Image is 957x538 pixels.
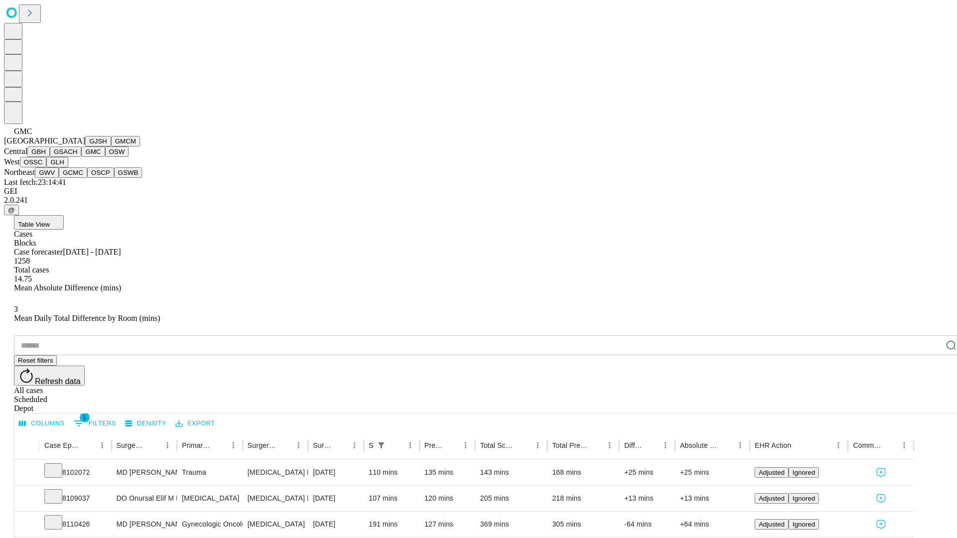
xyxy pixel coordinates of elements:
button: GSWB [114,167,143,178]
div: 218 mins [552,486,615,511]
button: Adjusted [755,467,789,478]
button: GJSH [85,136,111,146]
div: +25 mins [624,460,670,485]
div: Difference [624,441,643,449]
button: Menu [531,438,545,452]
button: Ignored [789,467,819,478]
div: [DATE] [313,460,359,485]
span: Ignored [793,495,815,502]
div: Surgery Name [248,441,277,449]
span: [GEOGRAPHIC_DATA] [4,136,85,145]
button: Sort [278,438,292,452]
div: 135 mins [425,460,471,485]
div: 127 mins [425,512,471,537]
div: 8110426 [44,512,107,537]
button: Table View [14,215,64,230]
div: -64 mins [624,512,670,537]
button: Expand [19,464,34,482]
span: Table View [18,221,50,228]
button: OSCP [87,167,114,178]
button: Adjusted [755,493,789,504]
button: Sort [589,438,603,452]
button: Sort [517,438,531,452]
button: Menu [831,438,845,452]
span: West [4,157,20,166]
button: GBH [27,146,50,157]
div: Predicted In Room Duration [425,441,444,449]
div: 305 mins [552,512,615,537]
div: +13 mins [680,486,745,511]
div: DO Onursal Elif M Do [117,486,172,511]
button: Menu [347,438,361,452]
button: @ [4,205,19,215]
div: [DATE] [313,512,359,537]
button: Density [123,416,169,431]
div: Total Predicted Duration [552,441,588,449]
span: 1 [80,412,90,422]
div: Scheduled In Room Duration [369,441,373,449]
button: Sort [883,438,897,452]
button: Refresh data [14,366,85,386]
div: 107 mins [369,486,415,511]
div: [MEDICAL_DATA] DIAGNOSTIC [248,486,303,511]
span: Mean Absolute Difference (mins) [14,283,121,292]
div: Comments [853,441,882,449]
span: Adjusted [759,495,785,502]
div: 369 mins [480,512,542,537]
span: Last fetch: 23:14:41 [4,178,66,186]
button: Sort [445,438,459,452]
button: Sort [147,438,160,452]
div: Gynecologic Oncology [182,512,237,537]
div: 205 mins [480,486,542,511]
button: GWV [35,167,59,178]
span: Reset filters [18,357,53,364]
div: 8109037 [44,486,107,511]
button: Menu [226,438,240,452]
div: Trauma [182,460,237,485]
div: Surgeon Name [117,441,146,449]
span: [DATE] - [DATE] [63,248,121,256]
div: [MEDICAL_DATA] DIAGNOSTIC [248,460,303,485]
div: Surgery Date [313,441,332,449]
div: Case Epic Id [44,441,80,449]
button: Sort [212,438,226,452]
div: 191 mins [369,512,415,537]
button: Menu [658,438,672,452]
div: 143 mins [480,460,542,485]
button: Adjusted [755,519,789,530]
span: Refresh data [35,377,81,386]
button: Sort [644,438,658,452]
span: Ignored [793,469,815,476]
div: +13 mins [624,486,670,511]
button: Show filters [71,415,119,431]
button: Select columns [16,416,67,431]
span: Ignored [793,521,815,528]
div: +64 mins [680,512,745,537]
span: GMC [14,127,32,135]
button: Expand [19,490,34,508]
span: Case forecaster [14,248,63,256]
span: 1258 [14,257,30,265]
div: MD [PERSON_NAME] [PERSON_NAME] Md [117,460,172,485]
div: Primary Service [182,441,211,449]
div: 120 mins [425,486,471,511]
button: GMC [81,146,105,157]
button: Sort [792,438,806,452]
button: Menu [160,438,174,452]
span: Mean Daily Total Difference by Room (mins) [14,314,160,322]
button: GCMC [59,167,87,178]
button: Ignored [789,493,819,504]
button: GLH [46,157,68,167]
div: +25 mins [680,460,745,485]
div: 168 mins [552,460,615,485]
div: 8102072 [44,460,107,485]
button: Menu [603,438,617,452]
div: [MEDICAL_DATA] [248,512,303,537]
span: Adjusted [759,521,785,528]
div: EHR Action [755,441,791,449]
button: Menu [459,438,473,452]
button: Menu [292,438,306,452]
div: 110 mins [369,460,415,485]
button: GSACH [50,146,81,157]
span: @ [8,206,15,214]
